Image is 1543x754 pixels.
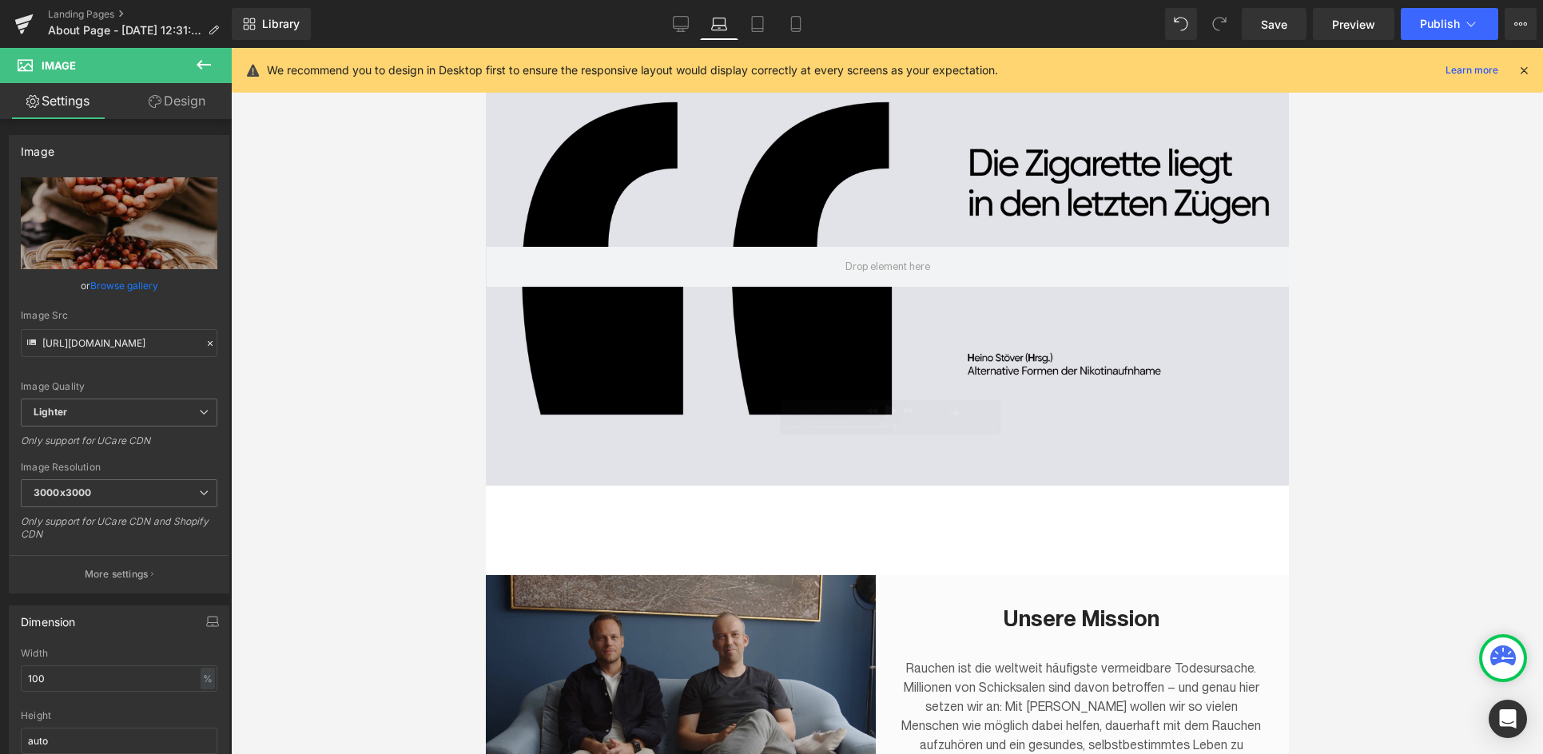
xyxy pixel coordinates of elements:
[777,8,815,40] a: Mobile
[1489,700,1527,738] div: Open Intercom Messenger
[1401,8,1498,40] button: Publish
[1313,8,1394,40] a: Preview
[21,710,217,721] div: Height
[21,381,217,392] div: Image Quality
[414,611,778,726] p: Rauchen ist die weltweit häufigste vermeidbare Todesursache. Millionen von Schicksalen sind davon...
[21,136,54,158] div: Image
[1165,8,1197,40] button: Undo
[85,567,149,581] p: More settings
[738,8,777,40] a: Tablet
[42,59,76,72] span: Image
[262,17,300,31] span: Library
[1439,61,1505,80] a: Learn more
[34,486,91,498] b: 3000x3000
[700,8,738,40] a: Laptop
[232,8,311,40] a: New Library
[1261,16,1287,33] span: Save
[21,462,217,473] div: Image Resolution
[34,406,67,418] b: Lighter
[1203,8,1235,40] button: Redo
[21,728,217,754] input: auto
[48,24,201,37] span: About Page - [DATE] 12:31:37
[90,272,158,300] a: Browse gallery
[21,310,217,321] div: Image Src
[201,668,215,689] div: %
[1505,8,1537,40] button: More
[48,8,232,21] a: Landing Pages
[21,665,217,692] input: auto
[414,556,778,585] h2: Unsere Mission
[267,62,998,79] p: We recommend you to design in Desktop first to ensure the responsive layout would display correct...
[1332,16,1375,33] span: Preview
[119,83,235,119] a: Design
[10,555,229,593] button: More settings
[21,515,217,551] div: Only support for UCare CDN and Shopify CDN
[21,277,217,294] div: or
[662,8,700,40] a: Desktop
[21,435,217,458] div: Only support for UCare CDN
[21,329,217,357] input: Link
[1420,18,1460,30] span: Publish
[21,606,76,629] div: Dimension
[21,648,217,659] div: Width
